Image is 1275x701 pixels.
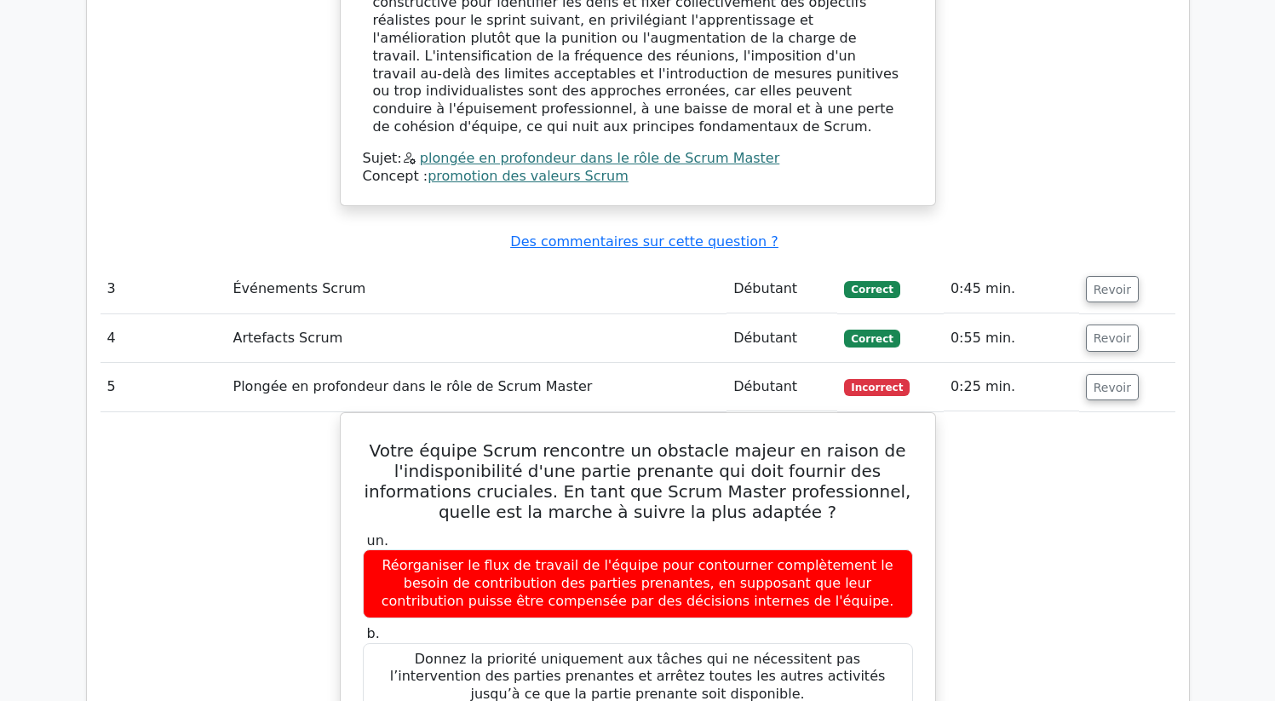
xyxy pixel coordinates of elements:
button: Revoir [1086,325,1139,352]
a: promotion des valeurs Scrum [428,168,629,184]
font: Débutant [733,378,797,394]
font: Concept : [363,168,428,184]
font: Réorganiser le flux de travail de l'équipe pour contourner complètement le besoin de contribution... [382,557,894,609]
font: Revoir [1094,380,1131,394]
font: 5 [107,378,116,394]
font: 4 [107,330,116,346]
font: 0:55 min. [951,330,1015,346]
font: Revoir [1094,282,1131,296]
a: plongée en profondeur dans le rôle de Scrum Master [420,150,779,166]
font: Événements Scrum [233,280,366,296]
font: Incorrect [851,382,903,394]
font: Votre équipe Scrum rencontre un obstacle majeur en raison de l'indisponibilité d'une partie prena... [365,440,911,522]
button: Revoir [1086,276,1139,303]
font: Correct [851,333,893,345]
a: Des commentaires sur cette question ? [510,233,778,250]
font: 0:25 min. [951,378,1015,394]
font: Sujet: [363,150,402,166]
font: b. [367,625,380,641]
button: Revoir [1086,374,1139,401]
font: Correct [851,284,893,296]
font: Artefacts Scrum [233,330,343,346]
font: Débutant [733,280,797,296]
font: Revoir [1094,331,1131,345]
font: Débutant [733,330,797,346]
font: 3 [107,280,116,296]
font: 0:45 min. [951,280,1015,296]
font: un. [367,532,388,549]
font: Plongée en profondeur dans le rôle de Scrum Master [233,378,593,394]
